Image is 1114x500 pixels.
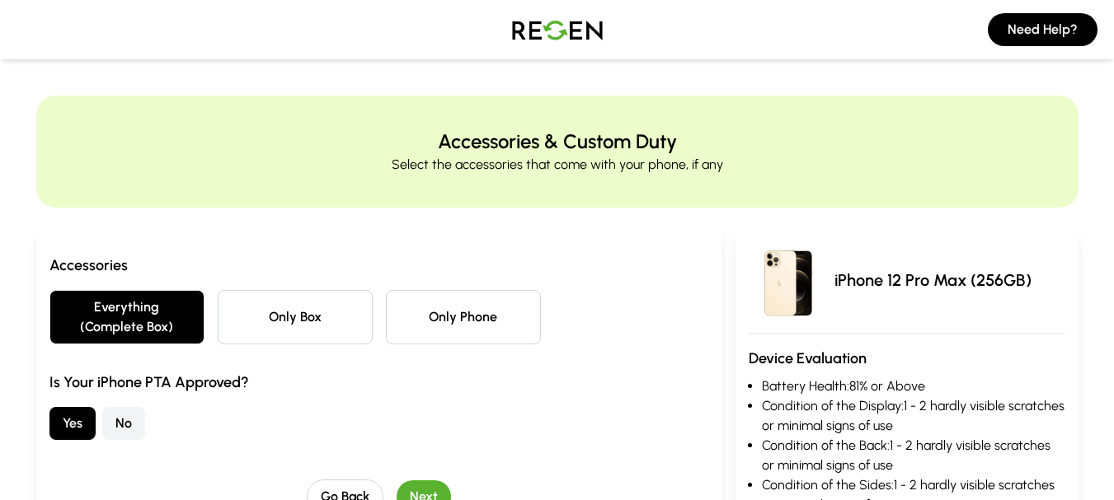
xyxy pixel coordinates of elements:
[749,241,828,320] img: iPhone 12 Pro Max
[762,396,1065,436] li: Condition of the Display: 1 - 2 hardly visible scratches or minimal signs of use
[218,290,373,344] button: Only Box
[386,290,541,344] button: Only Phone
[834,269,1032,292] p: iPhone 12 Pro Max (256GB)
[762,436,1065,475] li: Condition of the Back: 1 - 2 hardly visible scratches or minimal signs of use
[500,7,615,53] img: Logo
[49,371,709,394] h3: Is Your iPhone PTA Approved?
[749,347,1065,370] h3: Device Evaluation
[102,407,145,440] button: No
[49,290,204,344] button: Everything (Complete Box)
[762,376,1065,396] li: Battery Health: 81% or Above
[392,155,723,175] p: Select the accessories that come with your phone, if any
[438,129,677,155] h2: Accessories & Custom Duty
[49,407,96,440] button: Yes
[49,254,709,277] h3: Accessories
[988,13,1098,46] button: Need Help?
